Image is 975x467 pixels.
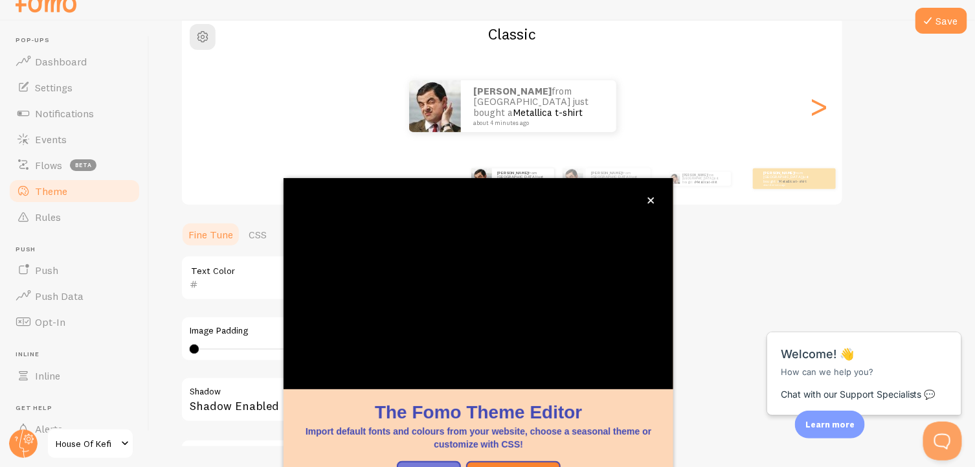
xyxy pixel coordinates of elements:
p: from [GEOGRAPHIC_DATA] just bought a [591,170,645,187]
p: from [GEOGRAPHIC_DATA] just bought a [682,172,726,186]
label: Image Padding [190,325,560,337]
a: Notifications [8,100,141,126]
button: close, [644,194,658,207]
p: from [GEOGRAPHIC_DATA] just bought a [763,170,815,187]
a: Opt-In [8,309,141,335]
span: Push [35,264,58,277]
a: Push Data [8,283,141,309]
img: Fomo [471,168,492,189]
strong: [PERSON_NAME] [591,170,622,176]
span: Dashboard [35,55,87,68]
strong: [PERSON_NAME] [497,170,528,176]
a: Metallica t-shirt [513,106,583,119]
button: Save [915,8,967,34]
a: Events [8,126,141,152]
span: Push Data [35,290,84,302]
div: Next slide [811,60,827,153]
strong: [PERSON_NAME] [763,170,794,176]
span: Notifications [35,107,94,120]
a: Push [8,257,141,283]
p: from [GEOGRAPHIC_DATA] just bought a [497,170,549,187]
p: from [GEOGRAPHIC_DATA] just bought a [474,86,603,126]
span: Theme [35,185,67,198]
span: Get Help [16,404,141,413]
a: CSS [241,222,275,247]
a: Inline [8,363,141,389]
a: Metallica t-shirt [779,179,807,184]
span: Opt-In [35,315,65,328]
span: beta [70,159,96,171]
h2: Classic [182,24,842,44]
a: Dashboard [8,49,141,74]
small: about 4 minutes ago [474,120,600,126]
a: Metallica t-shirt [695,180,717,184]
span: Events [35,133,67,146]
p: Import default fonts and colours from your website, choose a seasonal theme or customize with CSS! [299,425,658,451]
a: Rules [8,204,141,230]
h1: The Fomo Theme Editor [299,400,658,425]
span: Inline [16,350,141,359]
a: Fine Tune [181,222,241,247]
a: Flows beta [8,152,141,178]
img: Fomo [409,80,461,132]
a: Alerts [8,416,141,442]
div: Learn more [795,411,865,439]
img: Fomo [563,168,583,189]
a: Theme [8,178,141,204]
span: Rules [35,211,61,223]
img: Fomo [669,174,680,184]
span: Inline [35,369,60,382]
iframe: Help Scout Beacon - Messages and Notifications [761,300,969,422]
a: Settings [8,74,141,100]
a: House Of Kefi [47,428,134,459]
iframe: Help Scout Beacon - Open [923,422,962,461]
span: House Of Kefi [56,436,117,451]
span: Push [16,245,141,254]
strong: [PERSON_NAME] [682,173,708,177]
p: Learn more [805,418,855,431]
span: Pop-ups [16,36,141,45]
strong: [PERSON_NAME] [474,85,552,97]
div: Shadow Enabled [181,377,569,424]
span: Settings [35,81,73,94]
span: Alerts [35,422,63,435]
span: Flows [35,159,62,172]
small: about 4 minutes ago [763,184,814,187]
